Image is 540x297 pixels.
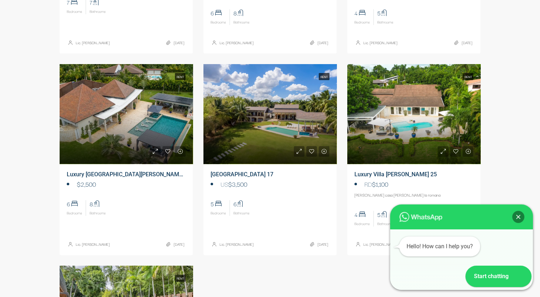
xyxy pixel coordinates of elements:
[354,211,370,217] span: 4
[211,171,273,178] a: [GEOGRAPHIC_DATA] 17
[354,179,473,189] li: $1,100
[67,171,192,178] a: Luxury [GEOGRAPHIC_DATA][PERSON_NAME] 11
[354,171,437,178] a: Luxury Villa [PERSON_NAME] 25
[465,266,531,287] div: Start chatting
[454,37,472,48] div: [DATE]
[377,211,393,217] span: 5
[354,211,374,226] li: Bedrooms
[233,9,249,16] span: 8
[374,9,397,25] li: Bathrooms
[211,200,226,207] span: 5
[310,37,328,48] div: [DATE]
[221,179,228,189] span: US
[67,200,82,207] span: 6
[166,37,184,48] div: [DATE]
[354,9,374,25] li: Bedrooms
[211,9,226,16] span: 6
[465,266,510,287] div: Start chatting
[211,200,230,216] li: Bedrooms
[166,239,184,250] div: [DATE]
[90,200,106,207] span: 8
[76,239,110,250] a: Lic. [PERSON_NAME]
[211,9,230,25] li: Bedrooms
[377,9,393,16] span: 5
[354,189,473,200] address: [PERSON_NAME] casa [PERSON_NAME] la romana
[230,200,253,216] li: Bathrooms
[512,211,524,223] div: Close
[67,179,186,189] li: $2,500
[354,9,370,16] span: 4
[310,239,328,250] div: [DATE]
[219,37,253,48] a: Lic. [PERSON_NAME]
[233,200,249,207] span: 6
[363,239,397,250] a: Lic. [PERSON_NAME]
[219,239,253,250] a: Lic. [PERSON_NAME]
[86,200,109,216] li: Bathrooms
[364,179,372,189] span: RD
[363,37,397,48] a: Lic. [PERSON_NAME]
[67,200,86,216] li: Bedrooms
[374,211,397,226] li: Bathrooms
[211,179,329,189] li: $3,500
[230,9,253,25] li: Bathrooms
[399,236,480,256] div: Hello! How can I help you?
[76,37,110,48] a: Lic. [PERSON_NAME]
